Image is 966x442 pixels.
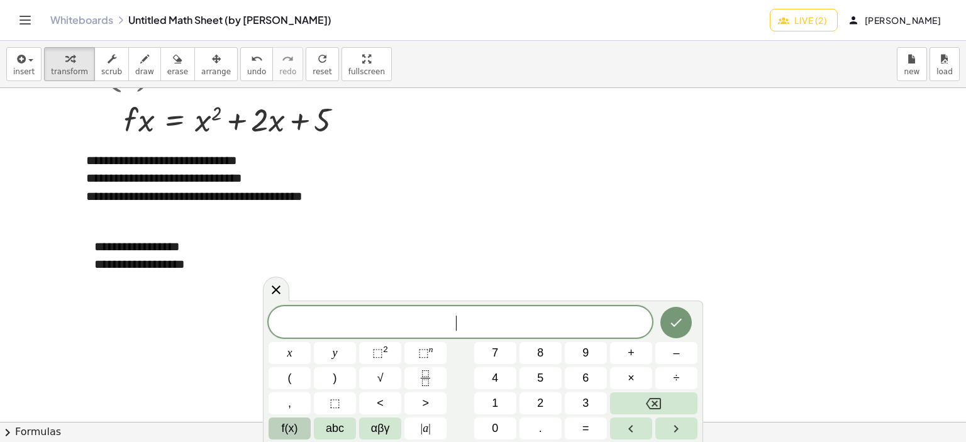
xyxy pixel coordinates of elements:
button: 7 [474,342,516,364]
button: undoundo [240,47,273,81]
button: Done [660,307,692,338]
button: draw [128,47,161,81]
span: fullscreen [348,67,385,76]
button: fullscreen [341,47,392,81]
button: insert [6,47,42,81]
a: Whiteboards [50,14,113,26]
span: new [904,67,920,76]
span: [PERSON_NAME] [850,14,941,26]
button: Fraction [404,367,447,389]
button: ) [314,367,356,389]
span: = [582,420,589,437]
span: √ [377,370,384,387]
span: | [421,422,423,434]
button: [PERSON_NAME] [840,9,951,31]
button: 3 [565,392,607,414]
span: 2 [537,395,543,412]
span: | [428,422,431,434]
button: 2 [519,392,562,414]
button: x [269,342,311,364]
span: a [421,420,431,437]
button: Right arrow [655,417,697,439]
span: > [422,395,429,412]
button: Alphabet [314,417,356,439]
button: 4 [474,367,516,389]
span: redo [279,67,296,76]
button: , [269,392,311,414]
span: – [673,345,679,362]
button: transform [44,47,95,81]
span: . [539,420,542,437]
button: arrange [194,47,238,81]
span: ) [333,370,337,387]
span: 5 [537,370,543,387]
button: 9 [565,342,607,364]
span: + [628,345,635,362]
button: Placeholder [314,392,356,414]
button: Absolute value [404,417,447,439]
button: redoredo [272,47,303,81]
button: refreshreset [306,47,338,81]
span: erase [167,67,188,76]
button: Backspace [610,392,697,414]
i: refresh [316,52,328,67]
span: reset [313,67,331,76]
button: Superscript [404,342,447,364]
span: x [287,345,292,362]
button: . [519,417,562,439]
button: scrub [94,47,129,81]
button: Square root [359,367,401,389]
span: f(x) [282,420,298,437]
button: Toggle navigation [15,10,35,30]
sup: 2 [383,345,388,354]
button: Functions [269,417,311,439]
button: erase [160,47,195,81]
span: 0 [492,420,498,437]
button: ( [269,367,311,389]
i: undo [251,52,263,67]
span: ( [288,370,292,387]
span: scrub [101,67,122,76]
button: load [930,47,960,81]
span: y [333,345,338,362]
span: < [377,395,384,412]
span: 3 [582,395,589,412]
span: insert [13,67,35,76]
button: Times [610,367,652,389]
span: abc [326,420,344,437]
span: 6 [582,370,589,387]
span: ⬚ [372,346,383,359]
span: αβγ [371,420,390,437]
button: y [314,342,356,364]
span: Live (2) [780,14,827,26]
span: , [288,395,291,412]
button: 8 [519,342,562,364]
span: transform [51,67,88,76]
button: Greek alphabet [359,417,401,439]
span: 8 [537,345,543,362]
span: ⬚ [330,395,340,412]
button: 6 [565,367,607,389]
button: 5 [519,367,562,389]
button: Squared [359,342,401,364]
span: load [936,67,953,76]
span: ⬚ [418,346,429,359]
span: ÷ [674,370,680,387]
span: ​ [456,316,464,331]
span: 4 [492,370,498,387]
span: undo [247,67,266,76]
span: 1 [492,395,498,412]
span: 9 [582,345,589,362]
button: Less than [359,392,401,414]
button: Divide [655,367,697,389]
button: Greater than [404,392,447,414]
button: Minus [655,342,697,364]
button: Equals [565,417,607,439]
span: arrange [201,67,231,76]
button: Left arrow [610,417,652,439]
button: Live (2) [770,9,838,31]
i: redo [282,52,294,67]
span: 7 [492,345,498,362]
button: new [897,47,927,81]
sup: n [429,345,433,354]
